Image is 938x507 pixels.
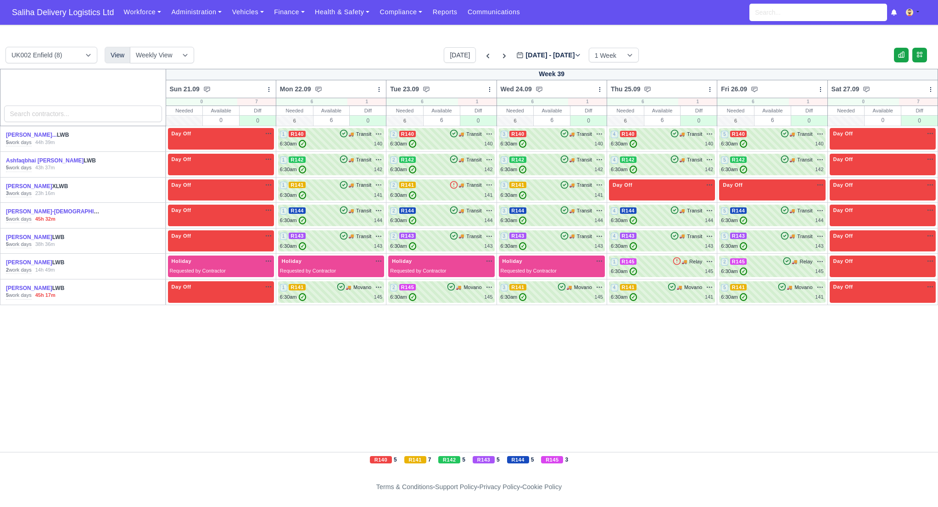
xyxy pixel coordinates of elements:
div: XLWB [6,183,101,190]
span: 🚚 [458,156,464,163]
iframe: Chat Widget [892,463,938,507]
div: 6:30am [611,242,637,250]
div: 6:30am [501,166,527,173]
span: ✓ [630,217,637,224]
div: 6:30am [501,217,527,224]
span: Sun 21.09 [170,84,200,94]
div: 143 [815,242,823,250]
span: Day Off [832,182,855,188]
div: Available [534,106,570,115]
span: 5 [721,131,728,138]
span: R142 [509,156,526,163]
span: ✓ [740,166,747,173]
a: Workforce [118,3,166,21]
span: 2 [390,207,397,215]
span: Day Off [170,182,193,188]
div: 1 [458,98,497,106]
span: 🚚 [458,131,464,138]
div: 6:30am [611,166,637,173]
span: 🚚 [679,207,685,214]
span: ✓ [519,166,526,173]
span: R142 [289,156,306,163]
div: 6 [386,98,458,106]
span: R143 [730,233,747,239]
div: 144 [705,217,713,224]
span: Holiday [501,258,525,264]
div: 0 [203,115,239,125]
div: 7 [899,98,938,106]
a: Ashfaqbhai [PERSON_NAME] [6,157,84,164]
div: LWB [6,208,101,216]
a: [PERSON_NAME] [6,234,52,240]
span: 🚚 [679,156,685,163]
span: 🚚 [348,207,354,214]
span: 🚚 [792,258,797,265]
span: 4 [611,156,618,164]
div: 142 [705,166,713,173]
div: 142 [374,166,382,173]
span: ✓ [409,166,416,173]
span: 5 [721,207,728,215]
div: 23h 16m [35,190,55,197]
span: 5 [721,233,728,240]
div: Needed [717,106,754,115]
span: 1 [611,258,618,266]
span: ✓ [519,191,526,199]
span: R142 [730,156,747,163]
span: Transit [577,130,592,138]
div: Diff [460,106,497,115]
div: 6 [424,115,460,125]
div: 1 [789,98,827,106]
span: 2 [390,156,397,164]
span: Transit [356,156,371,164]
span: R140 [730,131,747,137]
span: ✓ [630,166,637,173]
div: 144 [374,217,382,224]
span: ✓ [299,140,306,148]
a: Health & Safety [310,3,375,21]
span: ✓ [299,242,306,250]
div: 44h 39m [35,139,55,146]
span: Fri 26.09 [721,84,747,94]
span: ✓ [519,242,526,250]
div: 7 [237,98,276,106]
span: ✓ [519,217,526,224]
span: 4 [611,131,618,138]
span: 🚚 [569,207,575,214]
span: Holiday [280,258,304,264]
a: Saliha Delivery Logistics Ltd [7,4,118,22]
div: 0 [166,98,238,106]
span: Movano [574,284,592,291]
a: Terms & Conditions [376,483,433,490]
span: Sat 27.09 [832,84,860,94]
span: Day Off [832,233,855,239]
span: Transit [356,181,371,189]
div: work days [6,241,32,248]
span: 1 [280,182,287,189]
span: 🚚 [348,131,354,138]
div: work days [6,190,32,197]
div: Available [313,106,350,115]
div: 45h 32m [35,216,56,223]
span: 1 [280,233,287,240]
span: 5 [721,156,728,164]
div: 140 [595,140,603,148]
span: Day Off [170,130,193,137]
span: Saliha Delivery Logistics Ltd [7,3,118,22]
div: 142 [484,166,492,173]
span: Holiday [390,258,414,264]
span: 1 [280,207,287,215]
span: Day Off [832,258,855,264]
span: 🚚 [681,258,687,265]
label: [DATE] - [DATE] [516,50,581,61]
span: Day Off [170,156,193,162]
span: Transit [797,233,812,240]
span: Transit [687,233,702,240]
span: Day Off [170,207,193,213]
div: 143 [484,242,492,250]
span: Holiday [170,258,194,264]
a: [PERSON_NAME]... [6,132,57,138]
div: Needed [497,106,534,115]
div: 140 [705,140,713,148]
span: Transit [466,181,481,189]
